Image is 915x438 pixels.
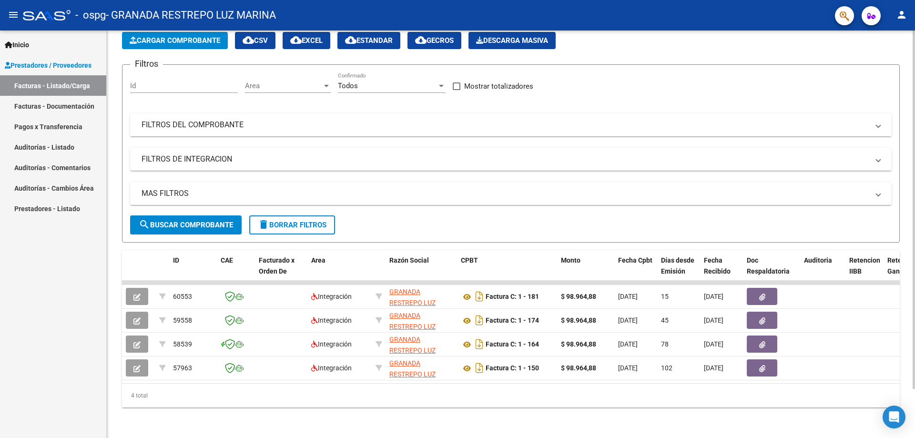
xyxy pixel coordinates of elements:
[345,34,356,46] mat-icon: cloud_download
[139,221,233,229] span: Buscar Comprobante
[614,250,657,292] datatable-header-cell: Fecha Cpbt
[130,57,163,71] h3: Filtros
[259,256,295,275] span: Facturado x Orden De
[473,289,486,304] i: Descargar documento
[473,313,486,328] i: Descargar documento
[173,340,192,348] span: 58539
[845,250,884,292] datatable-header-cell: Retencion IIBB
[473,360,486,376] i: Descargar documento
[557,250,614,292] datatable-header-cell: Monto
[311,256,325,264] span: Area
[389,286,453,306] div: 27949891769
[311,340,352,348] span: Integración
[307,250,372,292] datatable-header-cell: Area
[804,256,832,264] span: Auditoria
[173,364,192,372] span: 57963
[486,293,539,301] strong: Factura C: 1 - 181
[5,40,29,50] span: Inicio
[283,32,330,49] button: EXCEL
[130,182,892,205] mat-expansion-panel-header: MAS FILTROS
[311,316,352,324] span: Integración
[217,250,255,292] datatable-header-cell: CAE
[173,293,192,300] span: 60553
[142,188,869,199] mat-panel-title: MAS FILTROS
[337,32,400,49] button: Estandar
[415,36,454,45] span: Gecros
[561,340,596,348] strong: $ 98.964,88
[389,358,453,378] div: 27949891769
[130,215,242,234] button: Buscar Comprobante
[661,293,669,300] span: 15
[618,293,638,300] span: [DATE]
[661,364,672,372] span: 102
[243,34,254,46] mat-icon: cloud_download
[476,36,548,45] span: Descarga Masiva
[486,341,539,348] strong: Factura C: 1 - 164
[311,364,352,372] span: Integración
[561,293,596,300] strong: $ 98.964,88
[389,288,436,317] span: GRANADA RESTREPO LUZ MARINA
[618,364,638,372] span: [DATE]
[338,81,358,90] span: Todos
[704,364,723,372] span: [DATE]
[245,81,322,90] span: Area
[657,250,700,292] datatable-header-cell: Días desde Emisión
[345,36,393,45] span: Estandar
[139,219,150,230] mat-icon: search
[415,34,427,46] mat-icon: cloud_download
[122,32,228,49] button: Cargar Comprobante
[461,256,478,264] span: CPBT
[290,36,323,45] span: EXCEL
[561,316,596,324] strong: $ 98.964,88
[468,32,556,49] button: Descarga Masiva
[486,317,539,325] strong: Factura C: 1 - 174
[389,256,429,264] span: Razón Social
[464,81,533,92] span: Mostrar totalizadores
[800,250,845,292] datatable-header-cell: Auditoria
[618,256,652,264] span: Fecha Cpbt
[457,250,557,292] datatable-header-cell: CPBT
[258,219,269,230] mat-icon: delete
[849,256,880,275] span: Retencion IIBB
[386,250,457,292] datatable-header-cell: Razón Social
[661,340,669,348] span: 78
[700,250,743,292] datatable-header-cell: Fecha Recibido
[743,250,800,292] datatable-header-cell: Doc Respaldatoria
[389,336,436,365] span: GRANADA RESTREPO LUZ MARINA
[75,5,106,26] span: - ospg
[142,154,869,164] mat-panel-title: FILTROS DE INTEGRACION
[173,256,179,264] span: ID
[561,256,580,264] span: Monto
[243,36,268,45] span: CSV
[704,316,723,324] span: [DATE]
[173,316,192,324] span: 59558
[130,36,220,45] span: Cargar Comprobante
[8,9,19,20] mat-icon: menu
[661,316,669,324] span: 45
[883,406,905,428] div: Open Intercom Messenger
[407,32,461,49] button: Gecros
[661,256,694,275] span: Días desde Emisión
[896,9,907,20] mat-icon: person
[486,365,539,372] strong: Factura C: 1 - 150
[561,364,596,372] strong: $ 98.964,88
[5,60,91,71] span: Prestadores / Proveedores
[618,340,638,348] span: [DATE]
[142,120,869,130] mat-panel-title: FILTROS DEL COMPROBANTE
[249,215,335,234] button: Borrar Filtros
[169,250,217,292] datatable-header-cell: ID
[389,310,453,330] div: 27949891769
[255,250,307,292] datatable-header-cell: Facturado x Orden De
[704,340,723,348] span: [DATE]
[221,256,233,264] span: CAE
[311,293,352,300] span: Integración
[618,316,638,324] span: [DATE]
[290,34,302,46] mat-icon: cloud_download
[389,312,436,341] span: GRANADA RESTREPO LUZ MARINA
[704,293,723,300] span: [DATE]
[473,336,486,352] i: Descargar documento
[122,384,900,407] div: 4 total
[258,221,326,229] span: Borrar Filtros
[468,32,556,49] app-download-masive: Descarga masiva de comprobantes (adjuntos)
[389,334,453,354] div: 27949891769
